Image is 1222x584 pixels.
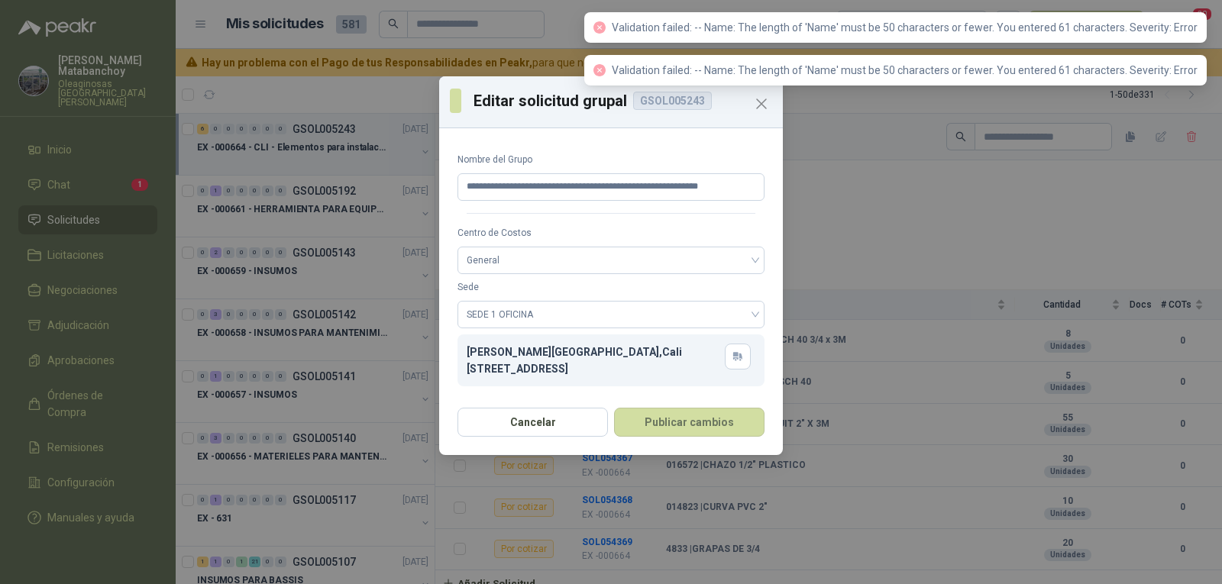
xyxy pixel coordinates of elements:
[612,21,1198,34] span: Validation failed: -- Name: The length of 'Name' must be 50 characters or fewer. You entered 61 c...
[467,249,755,272] span: General
[474,89,772,112] p: Editar solicitud grupal
[749,92,774,116] button: Close
[612,64,1198,76] span: Validation failed: -- Name: The length of 'Name' must be 50 characters or fewer. You entered 61 c...
[457,280,765,295] label: Sede
[593,64,606,76] span: close-circle
[614,408,765,437] button: Publicar cambios
[457,408,608,437] button: Cancelar
[457,226,765,240] label: Centro de Costos
[457,153,765,167] label: Nombre del Grupo
[467,303,755,326] span: SEDE 1 OFICINA
[633,92,712,110] div: GSOL005243
[593,21,606,34] span: close-circle
[467,344,725,377] div: [PERSON_NAME][GEOGRAPHIC_DATA] , Cali [STREET_ADDRESS]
